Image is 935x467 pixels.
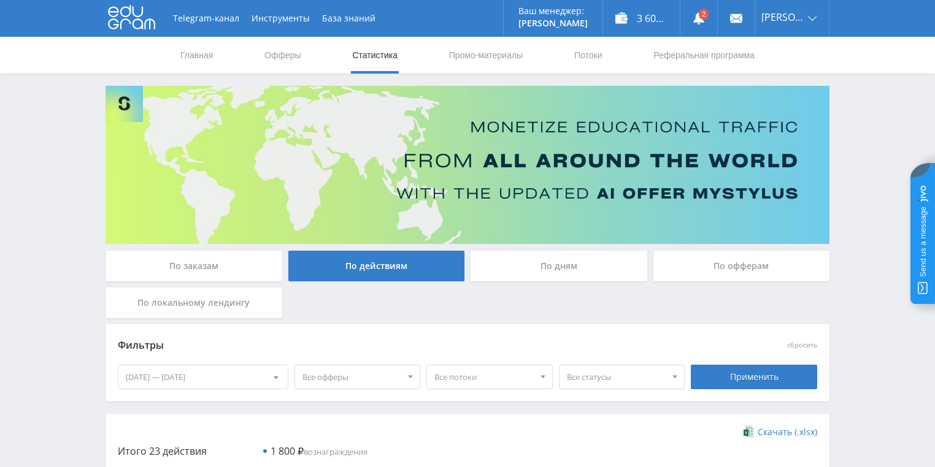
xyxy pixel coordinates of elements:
[106,86,829,244] img: Banner
[118,365,288,389] div: [DATE] — [DATE]
[118,336,641,355] div: Фильтры
[351,37,399,74] a: Статистика
[518,18,588,28] p: [PERSON_NAME]
[471,251,647,281] div: По дням
[448,37,524,74] a: Промо-материалы
[179,37,214,74] a: Главная
[518,6,588,16] p: Ваш менеджер:
[758,427,817,437] span: Скачать (.xlsx)
[787,341,817,349] button: сбросить
[271,446,367,457] span: вознаграждения
[761,12,804,22] span: [PERSON_NAME]
[573,37,604,74] a: Потоки
[263,37,302,74] a: Офферы
[271,444,304,458] span: 1 800 ₽
[302,365,402,389] span: Все офферы
[744,426,817,438] a: Скачать (.xlsx)
[652,37,756,74] a: Реферальная программа
[567,365,666,389] span: Все статусы
[691,365,817,389] div: Применить
[288,251,465,281] div: По действиям
[106,287,282,318] div: По локальному лендингу
[653,251,830,281] div: По офферам
[118,444,207,458] span: Итого 23 действия
[744,425,754,438] img: xlsx
[106,251,282,281] div: По заказам
[434,365,534,389] span: Все потоки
